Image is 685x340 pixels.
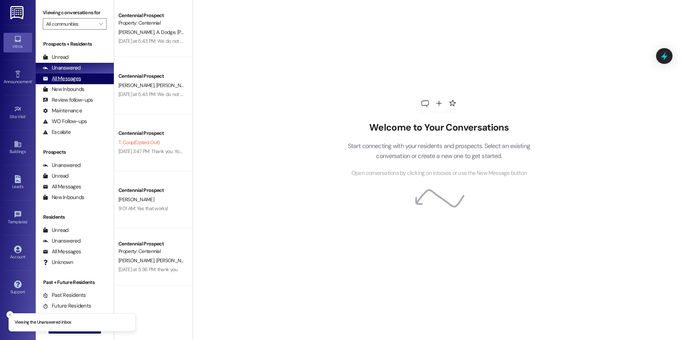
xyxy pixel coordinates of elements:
p: Start connecting with your residents and prospects. Select an existing conversation or create a n... [337,141,541,161]
div: Review follow-ups [43,96,93,104]
div: Unread [43,227,68,234]
div: Prospects [36,148,114,156]
span: [PERSON_NAME] [118,82,156,88]
span: T. Coop (Opted Out) [118,139,159,146]
a: Templates • [4,208,32,228]
div: Centennial Prospect [118,240,184,248]
div: All Messages [43,75,81,82]
div: Maintenance [43,107,82,115]
h2: Welcome to Your Conversations [337,122,541,133]
div: Unknown [43,259,73,266]
div: Centennial Prospect [118,187,184,194]
span: [PERSON_NAME] [118,196,154,203]
div: Past + Future Residents [36,279,114,286]
a: Inbox [4,33,32,52]
img: ResiDesk Logo [10,6,25,19]
span: [PERSON_NAME] (CTA) [156,257,204,264]
div: Prospects + Residents [36,40,114,48]
div: WO Follow-ups [43,118,87,125]
div: Future Residents [43,302,91,310]
span: [PERSON_NAME] [118,257,156,264]
a: Account [4,243,32,263]
input: All communities [46,18,95,30]
a: Leads [4,173,32,192]
div: Unread [43,54,68,61]
div: Unanswered [43,162,81,169]
div: New Inbounds [43,86,84,93]
div: All Messages [43,183,81,191]
label: Viewing conversations for [43,7,107,18]
a: Buildings [4,138,32,157]
span: [PERSON_NAME] [118,29,156,35]
div: New Inbounds [43,194,84,201]
div: Centennial Prospect [118,12,184,19]
span: • [27,218,29,223]
span: [PERSON_NAME] [156,82,194,88]
div: [DATE] at 5:43 PM: We do not have a record of you notifying the office. It was not in your final ... [118,38,581,44]
span: A. Dodge [156,29,177,35]
div: Escalate [43,128,71,136]
div: Centennial Prospect [118,72,184,80]
div: Unanswered [43,237,81,245]
div: Unread [43,172,68,180]
span: • [26,113,27,118]
i:  [99,21,103,27]
div: 9:01 AM: Yes that works! [118,205,168,212]
div: [DATE] 3:47 PM: Thank you. You will no longer receive texts from this thread. Please reply with '... [118,148,470,154]
div: Past Residents [43,291,86,299]
button: Close toast [6,311,14,318]
span: • [32,78,33,83]
div: Property: Centennial [118,19,184,27]
div: [DATE] at 5:36 PM: thank you [118,266,177,273]
a: Support [4,278,32,298]
div: Property: Centennial [118,248,184,255]
div: Residents [36,213,114,221]
div: All Messages [43,248,81,255]
p: Viewing the Unanswered inbox [15,319,71,326]
div: [DATE] at 5:43 PM: We do not have a record of you notifying the office. It was not in your final ... [118,91,581,97]
a: Site Visit • [4,103,32,122]
div: Unanswered [43,64,81,72]
div: Centennial Prospect [118,130,184,137]
span: [PERSON_NAME] [177,29,215,35]
span: Open conversations by clicking on inboxes or use the New Message button [351,169,527,178]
